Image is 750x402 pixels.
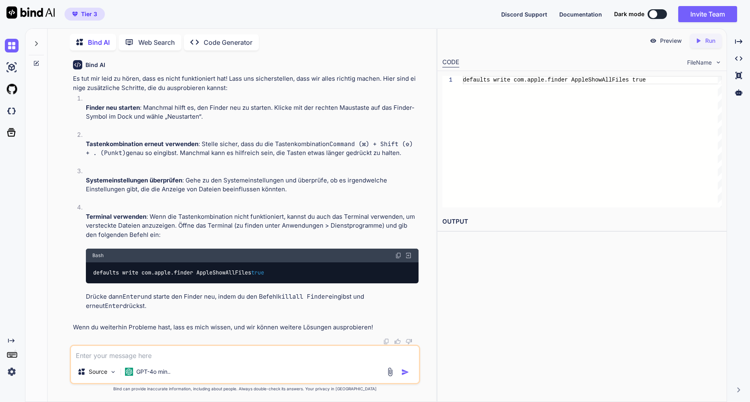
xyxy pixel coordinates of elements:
[136,368,171,376] p: GPT-4o min..
[73,323,419,332] p: Wenn du weiterhin Probleme hast, lass es mich wissen, und wir können weitere Lösungen ausprobieren!
[65,8,105,21] button: premiumTier 3
[70,386,420,392] p: Bind can provide inaccurate information, including about people. Always double-check its answers....
[86,140,198,148] strong: Tastenkombination erneut verwenden
[715,59,722,66] img: chevron down
[678,6,737,22] button: Invite Team
[501,10,547,19] button: Discord Support
[5,61,19,74] img: ai-studio
[123,293,141,301] code: Enter
[86,212,419,240] p: : Wenn die Tastenkombination nicht funktioniert, kannst du auch das Terminal verwenden, um verste...
[105,302,123,310] code: Enter
[383,338,390,345] img: copy
[86,103,419,121] p: : Manchmal hilft es, den Finder neu zu starten. Klicke mit der rechten Maustaste auf das Finder-S...
[650,37,657,44] img: preview
[622,77,646,83] span: es true
[92,268,265,277] code: defaults write com.apple.finder AppleShowAllFiles
[705,37,715,45] p: Run
[73,74,419,92] p: Es tut mir leid zu hören, dass es nicht funktioniert hat! Lass uns sicherstellen, dass wir alles ...
[394,338,401,345] img: like
[86,292,419,310] p: Drücke dann und starte den Finder neu, indem du den Befehl eingibst und erneut drückst.
[86,104,140,111] strong: Finder neu starten
[89,368,107,376] p: Source
[86,176,182,184] strong: Systemeinstellungen überprüfen
[86,213,146,220] strong: Terminal verwenden
[72,12,78,17] img: premium
[92,252,104,259] span: Bash
[442,58,459,67] div: CODE
[85,61,105,69] h6: Bind AI
[278,293,329,301] code: killall Finder
[86,140,419,158] p: : Stelle sicher, dass du die Tastenkombination genau so eingibst. Manchmal kann es hilfreich sein...
[385,367,395,377] img: attachment
[204,38,252,47] p: Code Generator
[401,368,409,376] img: icon
[81,10,97,18] span: Tier 3
[6,6,55,19] img: Bind AI
[88,38,110,47] p: Bind AI
[463,77,622,83] span: defaults write com.apple.finder AppleShowAllFil
[559,11,602,18] span: Documentation
[138,38,175,47] p: Web Search
[125,368,133,376] img: GPT-4o mini
[251,269,264,276] span: true
[86,176,419,194] p: : Gehe zu den Systemeinstellungen und überprüfe, ob es irgendwelche Einstellungen gibt, die die A...
[614,10,644,18] span: Dark mode
[5,104,19,118] img: darkCloudIdeIcon
[501,11,547,18] span: Discord Support
[110,368,117,375] img: Pick Models
[405,252,412,259] img: Open in Browser
[559,10,602,19] button: Documentation
[5,365,19,379] img: settings
[442,76,452,84] div: 1
[5,39,19,52] img: chat
[395,252,402,259] img: copy
[660,37,682,45] p: Preview
[687,59,712,67] span: FileName
[5,82,19,96] img: githubLight
[437,212,727,231] h2: OUTPUT
[406,338,412,345] img: dislike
